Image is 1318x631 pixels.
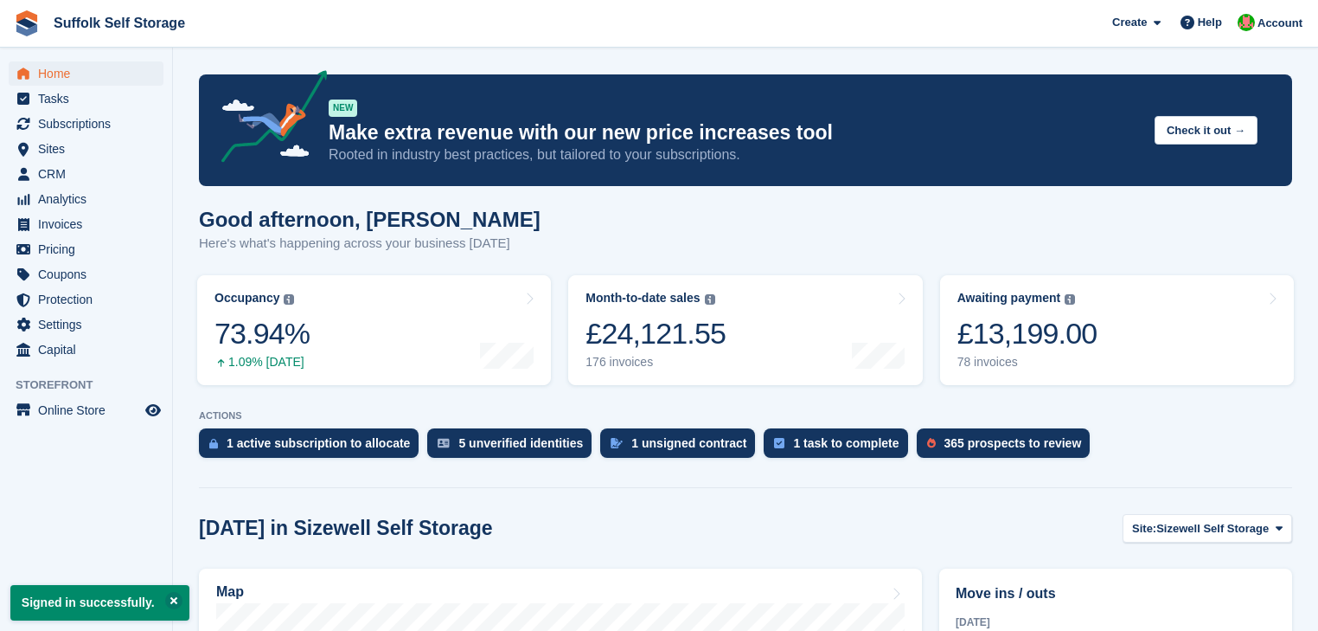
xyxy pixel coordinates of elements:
span: Online Store [38,398,142,422]
span: Account [1257,15,1302,32]
h2: Map [216,584,244,600]
p: Rooted in industry best practices, but tailored to your subscriptions. [329,145,1141,164]
a: Occupancy 73.94% 1.09% [DATE] [197,275,551,385]
p: Make extra revenue with our new price increases tool [329,120,1141,145]
p: Signed in successfully. [10,585,189,621]
a: Preview store [143,400,163,421]
img: icon-info-grey-7440780725fd019a000dd9b08b2336e03edf1995a4989e88bcd33f0948082b44.svg [705,294,715,305]
span: Site: [1132,520,1156,538]
div: £24,121.55 [585,316,726,351]
div: Awaiting payment [957,291,1061,306]
a: menu [9,61,163,86]
span: Invoices [38,212,142,236]
img: task-75834270c22a3079a89374b754ae025e5fb1db73e45f91037f5363f120a921f8.svg [774,438,784,448]
div: Month-to-date sales [585,291,700,306]
img: contract_signature_icon-13c848040528278c33f63329250d36e43548de30e8caae1d1a13099fd9432cc5.svg [611,438,623,448]
span: Protection [38,287,142,312]
img: active_subscription_to_allocate_icon-d502201f5373d7db506a760aba3b589e785aa758c864c3986d89f69b8ff3... [209,438,218,449]
span: Subscriptions [38,112,142,136]
a: menu [9,237,163,261]
img: David Caucutt [1238,14,1255,31]
a: 1 active subscription to allocate [199,428,427,467]
a: 1 unsigned contract [600,428,764,467]
span: Settings [38,312,142,337]
div: NEW [329,100,357,117]
h1: Good afternoon, [PERSON_NAME] [199,208,541,231]
h2: [DATE] in Sizewell Self Storage [199,517,493,540]
span: Home [38,61,142,86]
span: Help [1198,14,1222,31]
a: 1 task to complete [764,428,916,467]
button: Site: Sizewell Self Storage [1123,514,1292,543]
a: menu [9,87,163,111]
div: 5 unverified identities [458,436,583,450]
img: price-adjustments-announcement-icon-8257ccfd72463d97f412b2fc003d46551f7dbcb40ab6d574587a9cd5c0d94... [207,70,328,169]
div: [DATE] [956,615,1276,630]
h2: Move ins / outs [956,583,1276,604]
p: Here's what's happening across your business [DATE] [199,234,541,254]
img: verify_identity-adf6edd0f0f0b5bbfe63781bf79b02c33cf7c696d77639b501bdc392416b5a36.svg [438,438,450,448]
div: 176 invoices [585,355,726,370]
div: 365 prospects to review [944,436,1082,450]
a: menu [9,262,163,287]
a: 365 prospects to review [917,428,1099,467]
a: menu [9,312,163,337]
a: menu [9,137,163,161]
span: Sites [38,137,142,161]
span: Storefront [16,377,172,394]
span: Create [1112,14,1147,31]
img: stora-icon-8386f47178a22dfd0bd8f6a31ec36ba5ce8667c1dd55bd0f319d3a0aa187defe.svg [14,10,40,36]
div: 73.94% [214,316,310,351]
a: Suffolk Self Storage [47,9,192,37]
span: Sizewell Self Storage [1156,520,1269,538]
a: menu [9,162,163,186]
span: CRM [38,162,142,186]
p: ACTIONS [199,410,1292,422]
span: Tasks [38,87,142,111]
span: Coupons [38,262,142,287]
a: 5 unverified identities [427,428,600,467]
button: Check it out → [1155,116,1257,145]
img: icon-info-grey-7440780725fd019a000dd9b08b2336e03edf1995a4989e88bcd33f0948082b44.svg [1065,294,1075,305]
a: menu [9,398,163,422]
a: menu [9,212,163,236]
a: menu [9,287,163,312]
a: Month-to-date sales £24,121.55 176 invoices [568,275,922,385]
div: 1 unsigned contract [631,436,746,450]
div: 1.09% [DATE] [214,355,310,370]
div: 78 invoices [957,355,1097,370]
img: icon-info-grey-7440780725fd019a000dd9b08b2336e03edf1995a4989e88bcd33f0948082b44.svg [284,294,294,305]
span: Pricing [38,237,142,261]
div: £13,199.00 [957,316,1097,351]
a: menu [9,338,163,362]
a: Awaiting payment £13,199.00 78 invoices [940,275,1294,385]
span: Capital [38,338,142,362]
a: menu [9,187,163,211]
img: prospect-51fa495bee0391a8d652442698ab0144808aea92771e9ea1ae160a38d050c398.svg [927,438,936,448]
div: Occupancy [214,291,279,306]
span: Analytics [38,187,142,211]
div: 1 active subscription to allocate [227,436,410,450]
div: 1 task to complete [793,436,899,450]
a: menu [9,112,163,136]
